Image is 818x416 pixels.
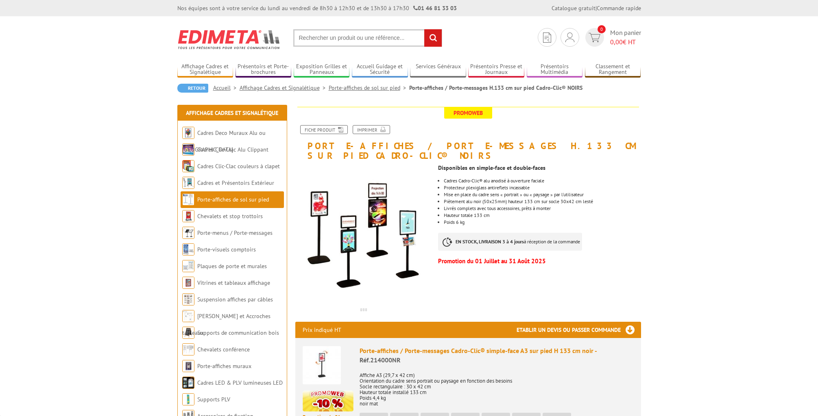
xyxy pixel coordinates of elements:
img: kits_complets_pietement_cadres_fixations_cadro_clic_noir_2.jpg [295,165,432,301]
img: Porte-affiches de sol sur pied [182,193,194,206]
a: Porte-affiches muraux [197,362,251,370]
img: Porte-menus / Porte-messages [182,227,194,239]
a: Imprimer [353,125,390,134]
img: Plaques de porte et murales [182,260,194,272]
img: Chevalets et stop trottoirs [182,210,194,222]
a: Cadres Deco Muraux Alu ou [GEOGRAPHIC_DATA] [182,129,266,153]
img: Cadres Clic-Clac couleurs à clapet [182,160,194,172]
img: Porte-visuels comptoirs [182,243,194,256]
img: Porte-affiches muraux [182,360,194,372]
strong: 01 46 81 33 03 [413,4,457,12]
span: € HT [610,37,641,47]
span: 0,00 [610,38,623,46]
a: Présentoirs Presse et Journaux [468,63,524,76]
span: Promoweb [444,107,492,119]
a: Affichage Cadres et Signalétique [240,84,329,91]
img: Porte-affiches / Porte-messages Cadro-Clic® simple-face A3 sur pied H 133 cm noir [303,346,341,384]
div: | [552,4,641,12]
img: Chevalets conférence [182,343,194,355]
h3: Etablir un devis ou passer commande [517,322,641,338]
img: devis rapide [565,32,574,42]
li: Poids 6 kg [444,220,641,225]
a: devis rapide 0 Mon panier 0,00€ HT [583,28,641,47]
p: Affiche A3 (29,7 x 42 cm) Orientation du cadre sens portrait ou paysage en fonction des besoins S... [360,367,634,407]
a: Présentoirs Multimédia [527,63,583,76]
a: Services Généraux [410,63,466,76]
a: Retour [177,84,208,93]
input: rechercher [424,29,442,47]
a: Porte-visuels comptoirs [197,246,256,253]
a: Porte-affiches de sol sur pied [329,84,409,91]
img: devis rapide [589,33,600,42]
a: Supports PLV [197,396,230,403]
input: Rechercher un produit ou une référence... [293,29,442,47]
a: Présentoirs et Porte-brochures [236,63,292,76]
span: Réf.214000NR [360,356,401,364]
img: Edimeta [177,24,281,54]
a: Accueil Guidage et Sécurité [352,63,408,76]
div: Porte-affiches / Porte-messages Cadro-Clic® simple-face A3 sur pied H 133 cm noir - [360,346,634,365]
a: Chevalets et stop trottoirs [197,212,263,220]
img: Cadres et Présentoirs Extérieur [182,177,194,189]
a: Plaques de porte et murales [197,262,267,270]
div: Disponibles en simple-face et double-faces [438,165,641,170]
a: Porte-affiches de sol sur pied [197,196,269,203]
img: Cadres Deco Muraux Alu ou Bois [182,127,194,139]
li: Porte-affiches / Porte-messages H.133 cm sur pied Cadro-Clic® NOIRS [409,84,582,92]
li: Livrés complets avec tous accessoires, prêts à monter [444,206,641,211]
img: Vitrines et tableaux affichage [182,277,194,289]
p: à réception de la commande [438,233,582,251]
span: 0 [598,25,606,33]
span: Mon panier [610,28,641,47]
a: Affichage Cadres et Signalétique [177,63,233,76]
a: Suspension affiches par câbles [197,296,273,303]
img: Suspension affiches par câbles [182,293,194,305]
p: Promotion du 01 Juillet au 31 Août 2025 [438,259,641,264]
a: Catalogue gratuit [552,4,596,12]
a: Accueil [213,84,240,91]
li: Hauteur totale 133 cm [444,213,641,218]
li: Piètement alu noir (50x25mm) hauteur 133 cm sur socle 30x42 cm lesté [444,199,641,204]
a: Cadres LED & PLV lumineuses LED [197,379,283,386]
a: Commande rapide [597,4,641,12]
li: Protecteur plexiglass antireflets incassable [444,185,641,190]
p: Prix indiqué HT [303,322,341,338]
img: Cadres LED & PLV lumineuses LED [182,377,194,389]
img: promotion [303,390,353,412]
a: [PERSON_NAME] et Accroches tableaux [182,312,270,336]
img: Supports PLV [182,393,194,405]
div: Nos équipes sont à votre service du lundi au vendredi de 8h30 à 12h30 et de 13h30 à 17h30 [177,4,457,12]
a: Chevalets conférence [197,346,250,353]
a: Exposition Grilles et Panneaux [294,63,350,76]
a: Fiche produit [300,125,348,134]
a: Porte-menus / Porte-messages [197,229,273,236]
li: Mise en place du cadre sens « portrait » ou « paysage » par l’utilisateur [444,192,641,197]
a: Cadres Clic-Clac couleurs à clapet [197,162,280,170]
a: Supports de communication bois [197,329,279,336]
img: Cimaises et Accroches tableaux [182,310,194,322]
strong: EN STOCK, LIVRAISON 3 à 4 jours [456,238,524,245]
a: Cadres et Présentoirs Extérieur [197,179,274,186]
li: Cadres Cadro-Clic® alu anodisé à ouverture faciale [444,178,641,183]
a: Vitrines et tableaux affichage [197,279,270,286]
a: Affichage Cadres et Signalétique [186,109,278,117]
a: Cadres Clic-Clac Alu Clippant [197,146,268,153]
img: devis rapide [543,32,551,43]
a: Classement et Rangement [585,63,641,76]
